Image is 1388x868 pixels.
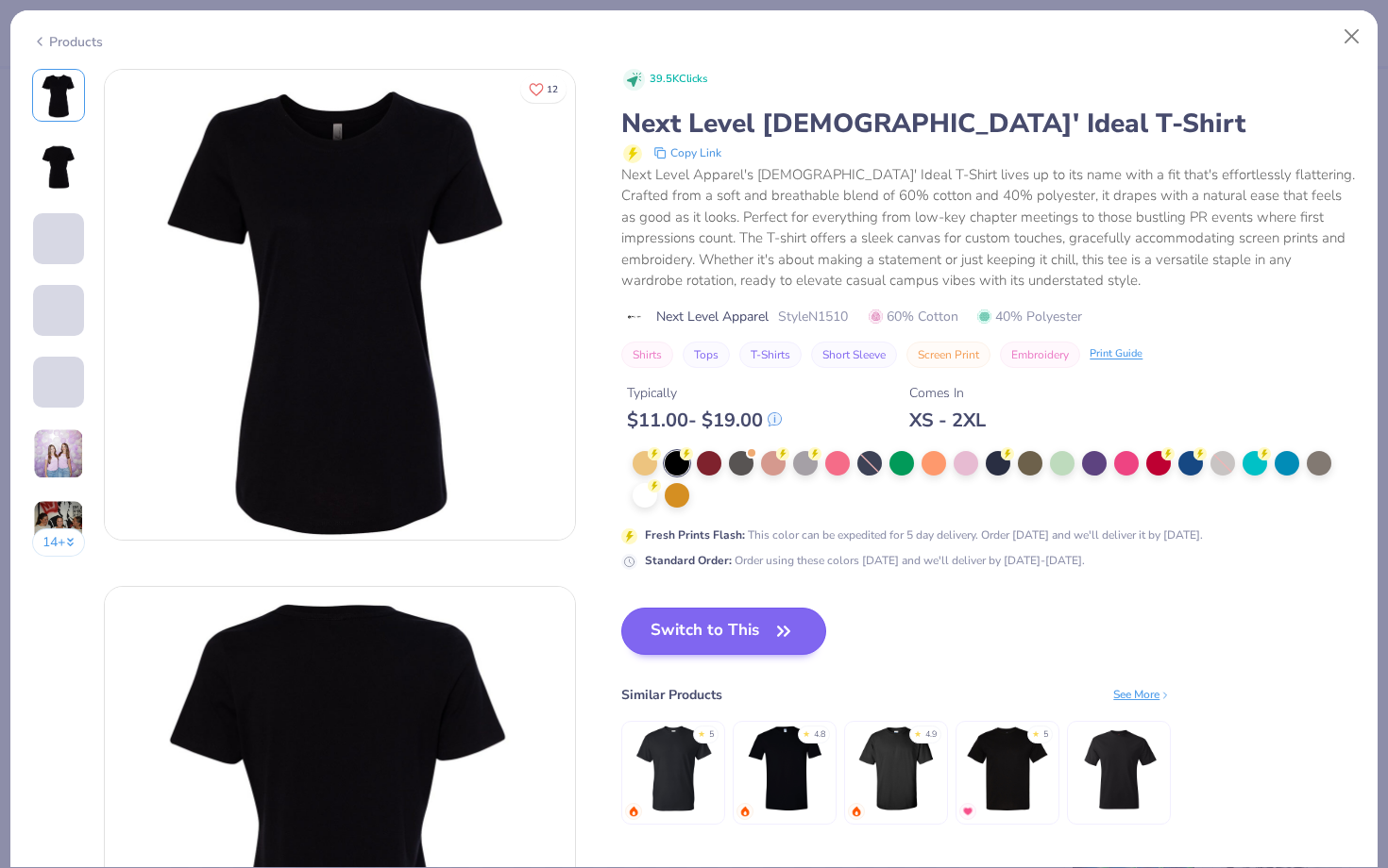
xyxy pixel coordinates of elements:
div: 4.8 [814,728,825,742]
span: 60% Cotton [869,307,958,326]
img: User generated content [33,336,36,387]
img: Front [36,73,81,118]
button: Short Sleeve [811,342,897,368]
button: T-Shirts [739,342,802,368]
div: ★ [1032,728,1040,736]
img: Gildan Adult 5.5 Oz. 50/50 T-Shirt [629,724,719,813]
button: copy to clipboard [648,142,727,164]
img: trending.gif [739,806,751,817]
span: 39.5K Clicks [650,72,707,88]
div: Order using these colors [DATE] and we'll deliver by [DATE]-[DATE]. [645,552,1085,569]
img: brand logo [621,309,647,325]
div: Next Level Apparel's [DEMOGRAPHIC_DATA]' Ideal T-Shirt lives up to its name with a fit that's eff... [621,164,1356,292]
div: See More [1113,686,1171,703]
img: trending.gif [851,806,862,817]
button: Screen Print [906,342,990,368]
div: ★ [698,728,705,736]
span: Style N1510 [778,307,848,326]
span: 12 [547,85,558,94]
img: User generated content [33,428,84,479]
div: Products [32,32,103,52]
img: User generated content [33,500,84,551]
img: User generated content [33,408,36,459]
div: ★ [914,728,922,736]
strong: Fresh Prints Flash : [645,527,745,542]
div: Next Level [DEMOGRAPHIC_DATA]' Ideal T-Shirt [621,106,1356,142]
button: Tops [683,342,730,368]
img: Back [36,144,81,190]
div: 5 [709,728,714,742]
div: ★ [803,728,810,736]
button: Shirts [621,342,673,368]
button: Like [520,75,567,103]
div: This color can be expedited for 5 day delivery. Order [DATE] and we'll deliver it by [DATE]. [645,526,1203,543]
img: Hanes Men's 6.1 Oz. Tagless T-Shirt [1075,724,1164,813]
span: Next Level Apparel [656,307,769,326]
button: Switch to This [621,608,826,655]
img: trending.gif [628,806,639,817]
img: Front [105,70,575,540]
strong: Standard Order : [645,553,732,568]
div: Typically [627,383,782,403]
div: Print Guide [1090,346,1143,362]
img: MostFav.gif [962,806,973,817]
div: XS - 2XL [909,409,986,432]
img: User generated content [33,264,36,315]
img: Gildan Adult Softstyle 4.5 Oz. T-Shirt [740,724,830,813]
div: 5 [1043,728,1048,742]
span: 40% Polyester [977,307,1082,326]
button: Embroidery [1000,342,1080,368]
img: Gildan Adult Ultra Cotton 6 Oz. T-Shirt [852,724,941,813]
div: Comes In [909,383,986,403]
button: Close [1334,19,1370,55]
div: 4.9 [925,728,937,742]
div: $ 11.00 - $ 19.00 [627,409,782,432]
button: 14+ [32,528,86,557]
div: Similar Products [621,685,722,705]
img: Hanes Unisex 5.2 oz., 50/50 Ecosmart T-Shirt [963,724,1053,813]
